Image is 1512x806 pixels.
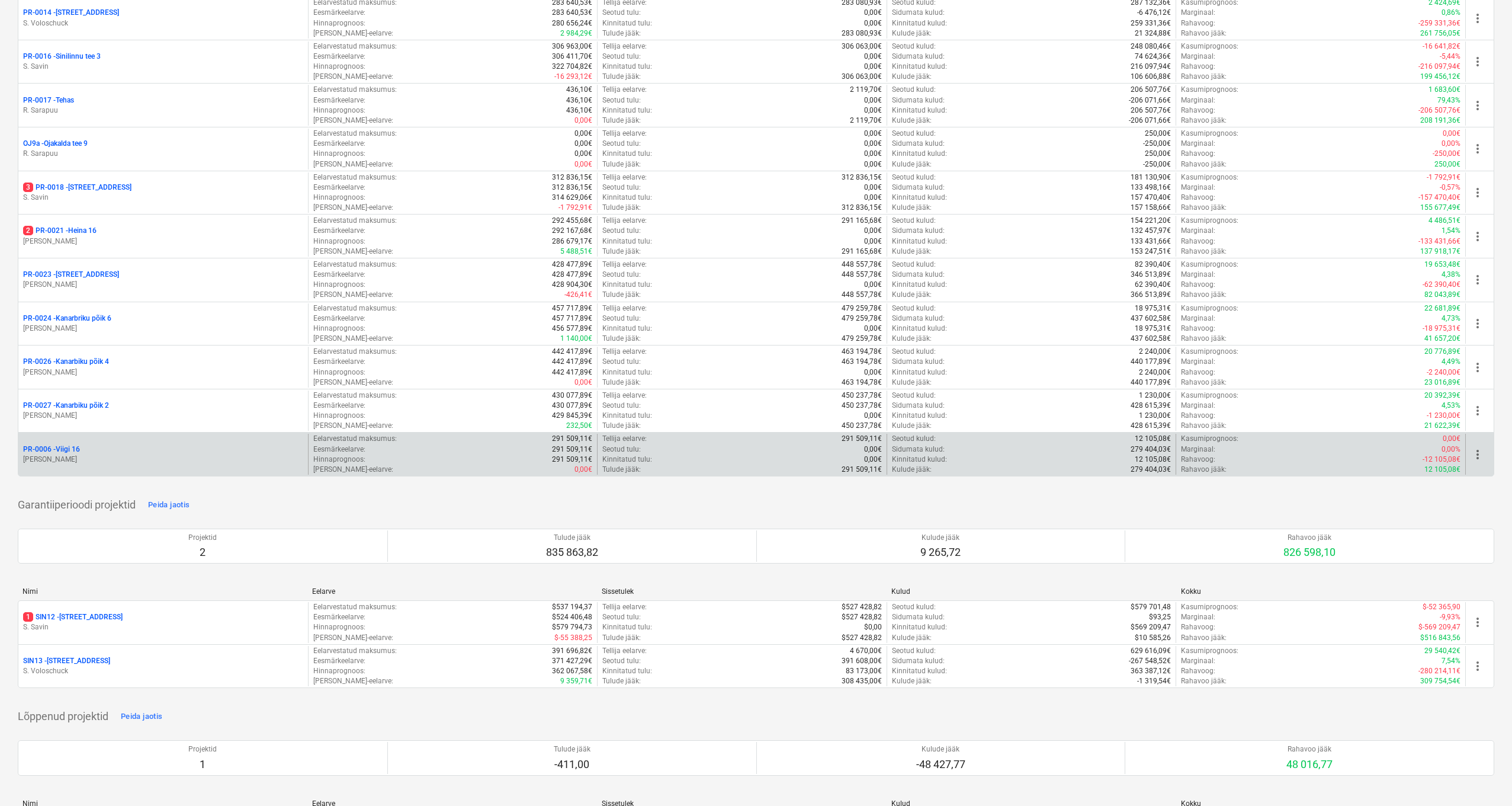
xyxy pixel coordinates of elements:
[23,612,123,622] p: SIN12 - [STREET_ADDRESS]
[1181,314,1215,324] p: Marginaal :
[1143,139,1171,149] p: -250,00€
[23,401,109,411] p: PR-0027 - Kanarbiku põik 2
[1129,95,1171,105] p: -206 071,66€
[1424,290,1460,300] p: 82 043,89€
[313,95,365,105] p: Eesmärkeelarve :
[602,105,652,116] p: Kinnitatud tulu :
[892,247,932,257] p: Kulude jääk :
[566,105,592,116] p: 436,10€
[892,270,945,280] p: Sidumata kulud :
[1131,203,1171,213] p: 157 158,66€
[1442,8,1460,18] p: 0,86%
[602,62,652,72] p: Kinnitatud tulu :
[23,444,80,455] p: PR-0006 - Viigi 16
[23,314,111,324] p: PR-0024 - Kanarbriku põik 6
[1131,193,1171,203] p: 157 470,40€
[892,290,932,300] p: Kulude jääk :
[1442,270,1460,280] p: 4,38%
[313,183,365,193] p: Eesmärkeelarve :
[1131,172,1171,183] p: 181 130,90€
[574,139,592,149] p: 0,00€
[602,8,641,18] p: Seotud tulu :
[602,303,647,314] p: Tellija eelarve :
[552,236,592,247] p: 286 679,17€
[552,172,592,183] p: 312 836,15€
[121,710,162,724] div: Peida jaotis
[602,236,652,247] p: Kinnitatud tulu :
[1428,85,1460,95] p: 1 683,60€
[842,203,882,213] p: 312 836,15€
[1420,203,1460,213] p: 155 677,49€
[842,303,882,314] p: 479 259,78€
[892,129,936,139] p: Seotud kulud :
[313,18,365,28] p: Hinnaprognoos :
[892,149,947,159] p: Kinnitatud kulud :
[1181,203,1227,213] p: Rahavoo jääk :
[1181,28,1227,39] p: Rahavoo jääk :
[1131,290,1171,300] p: 366 513,89€
[864,8,882,18] p: 0,00€
[1428,216,1460,226] p: 4 486,51€
[1181,72,1227,82] p: Rahavoo jääk :
[1181,247,1227,257] p: Rahavoo jääk :
[864,139,882,149] p: 0,00€
[1181,105,1215,116] p: Rahavoog :
[842,270,882,280] p: 448 557,78€
[1131,226,1171,236] p: 132 457,97€
[1443,129,1460,139] p: 0,00€
[850,85,882,95] p: 2 119,70€
[864,62,882,72] p: 0,00€
[1471,55,1485,69] span: more_vert
[1131,270,1171,280] p: 346 513,89€
[23,612,303,632] div: 1SIN12 -[STREET_ADDRESS]S. Savin
[313,28,393,39] p: [PERSON_NAME]-eelarve :
[1131,105,1171,116] p: 206 507,76€
[1437,95,1460,105] p: 79,43%
[313,260,397,270] p: Eelarvestatud maksumus :
[1181,172,1238,183] p: Kasumiprognoos :
[1418,18,1460,28] p: -259 331,36€
[23,612,33,622] span: 1
[23,455,303,465] p: [PERSON_NAME]
[1423,280,1460,290] p: -62 390,40€
[602,172,647,183] p: Tellija eelarve :
[602,41,647,52] p: Tellija eelarve :
[892,8,945,18] p: Sidumata kulud :
[1181,260,1238,270] p: Kasumiprognoos :
[23,656,110,666] p: SIN13 - [STREET_ADDRESS]
[1135,280,1171,290] p: 62 390,40€
[1471,98,1485,113] span: more_vert
[1181,18,1215,28] p: Rahavoog :
[1181,183,1215,193] p: Marginaal :
[1418,193,1460,203] p: -157 470,40€
[558,203,592,213] p: -1 792,91€
[1181,52,1215,62] p: Marginaal :
[1471,659,1485,673] span: more_vert
[1135,303,1171,314] p: 18 975,31€
[1424,303,1460,314] p: 22 681,89€
[1181,303,1238,314] p: Kasumiprognoos :
[1471,185,1485,200] span: more_vert
[1181,116,1227,126] p: Rahavoo jääk :
[864,183,882,193] p: 0,00€
[892,226,945,236] p: Sidumata kulud :
[1442,139,1460,149] p: 0,00%
[892,105,947,116] p: Kinnitatud kulud :
[23,270,303,290] div: PR-0023 -[STREET_ADDRESS][PERSON_NAME]
[892,18,947,28] p: Kinnitatud kulud :
[864,193,882,203] p: 0,00€
[1143,159,1171,169] p: -250,00€
[1471,447,1485,462] span: more_vert
[864,280,882,290] p: 0,00€
[1131,62,1171,72] p: 216 097,94€
[864,18,882,28] p: 0,00€
[23,183,131,193] p: PR-0018 - [STREET_ADDRESS]
[864,236,882,247] p: 0,00€
[602,149,652,159] p: Kinnitatud tulu :
[145,495,192,514] button: Peida jaotis
[892,41,936,52] p: Seotud kulud :
[1137,8,1171,18] p: -6 476,12€
[892,193,947,203] p: Kinnitatud kulud :
[313,270,365,280] p: Eesmärkeelarve :
[1181,95,1215,105] p: Marginaal :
